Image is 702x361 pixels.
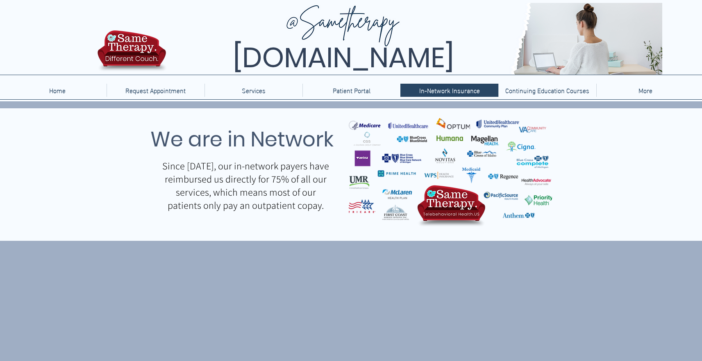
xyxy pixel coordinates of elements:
a: Home [8,84,107,97]
nav: Site [8,84,694,97]
a: Continuing Education Courses [498,84,596,97]
a: Request Appointment [107,84,204,97]
div: Services [204,84,302,97]
span: [DOMAIN_NAME] [233,38,454,77]
p: Continuing Education Courses [501,84,593,97]
a: Patient Portal [302,84,400,97]
p: Request Appointment [121,84,190,97]
img: Same Therapy, Different Couch. TelebehavioralHealth.US [168,3,662,75]
span: We are in Network [150,125,334,154]
img: TelebehavioralHealth.US In-Network Insurances [349,111,552,230]
p: Services [238,84,270,97]
p: In-Network Insurance [415,84,484,97]
p: Home [45,84,70,97]
img: TBH.US [95,29,168,78]
p: Patient Portal [329,84,375,97]
a: In-Network Insurance [400,84,498,97]
p: More [634,84,657,97]
p: Since [DATE], our in-network payers have reimbursed us directly for 75% of all our services, whic... [161,159,331,212]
